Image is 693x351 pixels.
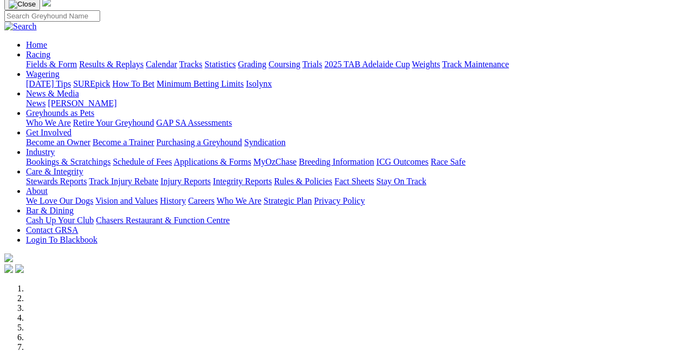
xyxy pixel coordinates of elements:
[26,69,60,79] a: Wagering
[26,79,71,88] a: [DATE] Tips
[430,157,465,166] a: Race Safe
[26,186,48,196] a: About
[26,235,97,244] a: Login To Blackbook
[274,177,332,186] a: Rules & Policies
[269,60,300,69] a: Coursing
[26,157,110,166] a: Bookings & Scratchings
[26,177,87,186] a: Stewards Reports
[4,22,37,31] img: Search
[26,108,94,118] a: Greyhounds as Pets
[89,177,158,186] a: Track Injury Rebate
[26,99,689,108] div: News & Media
[156,118,232,127] a: GAP SA Assessments
[253,157,297,166] a: MyOzChase
[174,157,251,166] a: Applications & Forms
[217,196,261,205] a: Who We Are
[113,79,155,88] a: How To Bet
[146,60,177,69] a: Calendar
[160,196,186,205] a: History
[26,216,94,225] a: Cash Up Your Club
[95,196,158,205] a: Vision and Values
[73,79,110,88] a: SUREpick
[26,89,79,98] a: News & Media
[26,79,689,89] div: Wagering
[26,40,47,49] a: Home
[188,196,214,205] a: Careers
[26,60,77,69] a: Fields & Form
[26,177,689,186] div: Care & Integrity
[205,60,236,69] a: Statistics
[302,60,322,69] a: Trials
[442,60,509,69] a: Track Maintenance
[26,50,50,59] a: Racing
[26,167,83,176] a: Care & Integrity
[15,264,24,273] img: twitter.svg
[48,99,116,108] a: [PERSON_NAME]
[299,157,374,166] a: Breeding Information
[93,138,154,147] a: Become a Trainer
[26,147,55,157] a: Industry
[335,177,374,186] a: Fact Sheets
[238,60,266,69] a: Grading
[96,216,230,225] a: Chasers Restaurant & Function Centre
[213,177,272,186] a: Integrity Reports
[26,225,78,235] a: Contact GRSA
[324,60,410,69] a: 2025 TAB Adelaide Cup
[160,177,211,186] a: Injury Reports
[4,253,13,262] img: logo-grsa-white.png
[179,60,202,69] a: Tracks
[26,138,689,147] div: Get Involved
[156,79,244,88] a: Minimum Betting Limits
[264,196,312,205] a: Strategic Plan
[246,79,272,88] a: Isolynx
[26,118,689,128] div: Greyhounds as Pets
[376,177,426,186] a: Stay On Track
[26,196,689,206] div: About
[26,128,71,137] a: Get Involved
[4,264,13,273] img: facebook.svg
[26,118,71,127] a: Who We Are
[26,60,689,69] div: Racing
[412,60,440,69] a: Weights
[376,157,428,166] a: ICG Outcomes
[314,196,365,205] a: Privacy Policy
[26,216,689,225] div: Bar & Dining
[79,60,143,69] a: Results & Replays
[26,138,90,147] a: Become an Owner
[113,157,172,166] a: Schedule of Fees
[156,138,242,147] a: Purchasing a Greyhound
[26,196,93,205] a: We Love Our Dogs
[26,157,689,167] div: Industry
[26,99,45,108] a: News
[26,206,74,215] a: Bar & Dining
[73,118,154,127] a: Retire Your Greyhound
[4,10,100,22] input: Search
[244,138,285,147] a: Syndication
